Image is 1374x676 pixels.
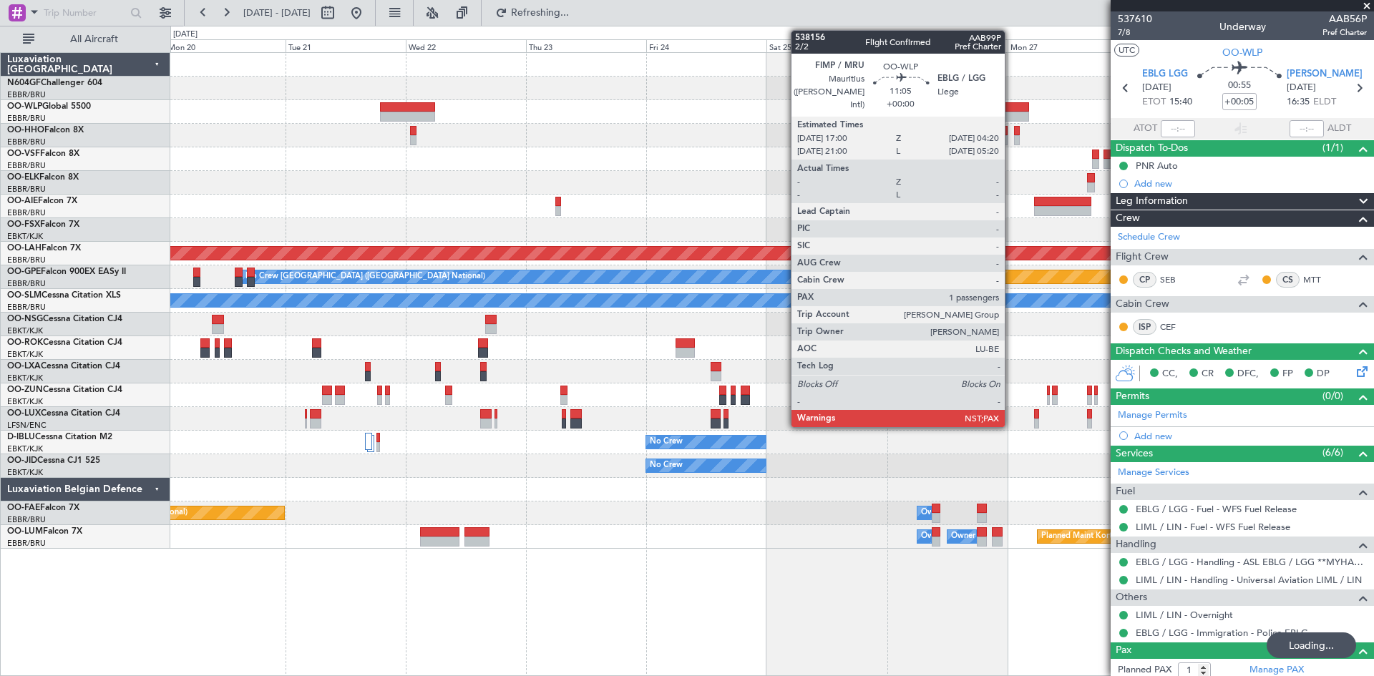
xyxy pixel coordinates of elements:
a: EBBR/BRU [7,137,46,147]
span: Flight Crew [1116,249,1169,265]
span: D-IBLU [7,433,35,441]
div: Mon 27 [1008,39,1128,52]
span: [DATE] [1287,81,1316,95]
span: ELDT [1313,95,1336,109]
a: D-IBLUCessna Citation M2 [7,433,112,441]
a: EBKT/KJK [7,373,43,383]
span: OO-ROK [7,338,43,347]
div: Owner Melsbroek Air Base [951,526,1048,547]
span: Leg Information [1116,193,1188,210]
span: (1/1) [1322,140,1343,155]
span: 16:35 [1287,95,1310,109]
span: 15:40 [1169,95,1192,109]
a: LIML / LIN - Handling - Universal Aviation LIML / LIN [1136,574,1362,586]
span: OO-LUM [7,527,43,536]
span: AAB56P [1322,11,1367,26]
span: CC, [1162,367,1178,381]
span: OO-HHO [7,126,44,134]
a: OO-GPEFalcon 900EX EASy II [7,268,126,276]
span: Crew [1116,210,1140,227]
div: CS [1276,272,1300,288]
span: [DATE] - [DATE] [243,6,311,19]
span: OO-FAE [7,504,40,512]
div: Fri 24 [646,39,766,52]
span: OO-SLM [7,291,42,300]
div: PNR Auto [1136,160,1178,172]
a: OO-AIEFalcon 7X [7,197,77,205]
button: UTC [1114,44,1139,57]
a: EBLG / LGG - Handling - ASL EBLG / LGG **MYHANDLING** [1136,556,1367,568]
a: EBBR/BRU [7,160,46,171]
a: SEB [1160,273,1192,286]
span: OO-VSF [7,150,40,158]
a: EBKT/KJK [7,231,43,242]
a: OO-LUXCessna Citation CJ4 [7,409,120,418]
div: Sat 25 [766,39,887,52]
a: OO-FAEFalcon 7X [7,504,79,512]
span: CR [1202,367,1214,381]
div: Add new [1134,430,1367,442]
span: OO-ELK [7,173,39,182]
a: EBKT/KJK [7,396,43,407]
span: Pref Charter [1322,26,1367,39]
span: OO-FSX [7,220,40,229]
span: Dispatch Checks and Weather [1116,343,1252,360]
a: OO-ZUNCessna Citation CJ4 [7,386,122,394]
span: Handling [1116,537,1156,553]
div: No Crew [650,431,683,453]
a: OO-LXACessna Citation CJ4 [7,362,120,371]
a: LFSN/ENC [7,420,47,431]
span: DP [1317,367,1330,381]
div: Mon 20 [165,39,286,52]
a: EBBR/BRU [7,514,46,525]
a: EBBR/BRU [7,538,46,549]
span: OO-WLP [1222,45,1262,60]
span: Refreshing... [510,8,570,18]
span: ETOT [1142,95,1166,109]
div: Owner Melsbroek Air Base [921,502,1018,524]
a: EBKT/KJK [7,467,43,478]
a: LIML / LIN - Fuel - WFS Fuel Release [1136,521,1290,533]
a: EBBR/BRU [7,113,46,124]
span: OO-AIE [7,197,38,205]
a: OO-HHOFalcon 8X [7,126,84,134]
a: OO-SLMCessna Citation XLS [7,291,121,300]
span: OO-JID [7,456,37,465]
a: EBBR/BRU [7,278,46,289]
a: MTT [1303,273,1335,286]
div: Tue 21 [286,39,406,52]
button: Refreshing... [489,1,575,24]
div: [DATE] [173,29,198,41]
div: ISP [1133,319,1156,335]
span: All Aircraft [37,34,151,44]
a: EBBR/BRU [7,184,46,195]
a: EBBR/BRU [7,89,46,100]
span: Dispatch To-Dos [1116,140,1188,157]
a: EBLG / LGG - Immigration - Police EBLG [1136,627,1308,639]
a: EBKT/KJK [7,444,43,454]
div: Underway [1219,19,1266,34]
a: OO-ELKFalcon 8X [7,173,79,182]
span: [PERSON_NAME] [1287,67,1363,82]
a: EBLG / LGG - Fuel - WFS Fuel Release [1136,503,1297,515]
div: Loading... [1267,632,1356,658]
a: OO-LAHFalcon 7X [7,244,81,253]
input: Trip Number [44,2,126,24]
span: (6/6) [1322,445,1343,460]
div: Owner Melsbroek Air Base [921,526,1018,547]
a: OO-VSFFalcon 8X [7,150,79,158]
a: OO-NSGCessna Citation CJ4 [7,315,122,323]
span: OO-WLP [7,102,42,111]
a: OO-WLPGlobal 5500 [7,102,91,111]
span: DFC, [1237,367,1259,381]
a: EBBR/BRU [7,255,46,265]
a: EBKT/KJK [7,349,43,360]
a: Manage Permits [1118,408,1187,423]
a: OO-JIDCessna CJ1 525 [7,456,100,465]
span: 00:55 [1228,79,1251,93]
span: 537610 [1118,11,1152,26]
a: OO-LUMFalcon 7X [7,527,82,536]
span: Pax [1116,642,1131,659]
a: CEF [1160,320,1192,333]
span: OO-LXA [7,362,41,371]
